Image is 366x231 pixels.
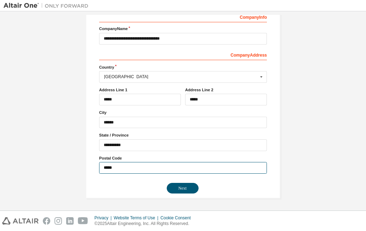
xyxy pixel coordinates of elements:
[4,2,92,9] img: Altair One
[104,75,258,79] div: [GEOGRAPHIC_DATA]
[66,217,74,225] img: linkedin.svg
[99,110,267,115] label: City
[99,64,267,70] label: Country
[78,217,88,225] img: youtube.svg
[95,221,195,227] p: © 2025 Altair Engineering, Inc. All Rights Reserved.
[55,217,62,225] img: instagram.svg
[185,87,267,93] label: Address Line 2
[99,26,267,31] label: Company Name
[160,215,195,221] div: Cookie Consent
[99,87,181,93] label: Address Line 1
[99,132,267,138] label: State / Province
[43,217,50,225] img: facebook.svg
[2,217,39,225] img: altair_logo.svg
[99,11,267,22] div: Company Info
[99,49,267,60] div: Company Address
[167,183,199,194] button: Next
[99,155,267,161] label: Postal Code
[95,215,114,221] div: Privacy
[114,215,160,221] div: Website Terms of Use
